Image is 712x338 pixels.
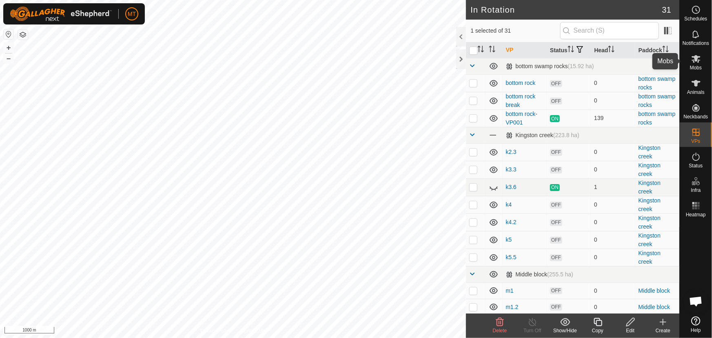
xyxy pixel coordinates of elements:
a: Privacy Policy [201,327,231,335]
span: Mobs [690,65,702,70]
td: 0 [591,161,635,178]
td: 0 [591,282,635,299]
div: Kingston creek [506,132,579,139]
span: Animals [687,90,705,95]
button: – [4,53,13,63]
a: Kingston creek [639,215,661,230]
span: Neckbands [683,114,708,119]
a: Middle block [639,304,670,310]
span: ON [550,184,560,191]
td: 0 [591,74,635,92]
a: bottom swamp rocks [639,93,676,108]
a: Kingston creek [639,162,661,177]
div: bottom swamp rocks [506,63,594,70]
span: OFF [550,149,562,156]
button: Map Layers [18,30,28,40]
a: Help [680,313,712,336]
div: Middle block [506,271,574,278]
a: Kingston creek [639,250,661,265]
span: (15.92 ha) [568,63,594,69]
p-sorticon: Activate to sort [568,47,574,53]
span: OFF [550,287,562,294]
p-sorticon: Activate to sort [662,47,669,53]
a: Kingston creek [639,232,661,247]
div: Open chat [684,289,708,314]
a: bottom swamp rocks [639,76,676,91]
th: Head [591,42,635,58]
span: OFF [550,202,562,209]
th: VP [503,42,547,58]
a: m1.2 [506,304,519,310]
span: Infra [691,188,701,193]
span: MT [128,10,136,18]
span: OFF [550,98,562,105]
span: VPs [691,139,700,144]
div: Edit [614,327,647,334]
span: OFF [550,219,562,226]
a: bottom rock-VP001 [506,111,538,126]
td: 0 [591,92,635,109]
td: 0 [591,231,635,249]
a: k4.2 [506,219,517,225]
th: Paddock [635,42,679,58]
span: Status [689,163,703,168]
button: Reset Map [4,29,13,39]
span: OFF [550,167,562,173]
img: Gallagher Logo [10,7,112,21]
div: Copy [581,327,614,334]
span: OFF [550,80,562,87]
h2: In Rotation [471,5,662,15]
td: 1 [591,178,635,196]
div: Show/Hide [549,327,581,334]
span: (223.8 ha) [553,132,579,138]
td: 0 [591,213,635,231]
button: + [4,43,13,53]
a: k5 [506,236,512,243]
p-sorticon: Activate to sort [477,47,484,53]
a: bottom rock break [506,93,536,108]
div: Turn Off [516,327,549,334]
a: Kingston creek [639,145,661,160]
a: Middle block [639,287,670,294]
a: k3.3 [506,166,517,173]
a: k3.6 [506,184,517,190]
a: bottom rock [506,80,536,86]
span: OFF [550,304,562,311]
td: 0 [591,299,635,315]
a: k5.5 [506,254,517,260]
span: Delete [493,328,507,334]
input: Search (S) [560,22,659,39]
td: 0 [591,196,635,213]
td: 0 [591,249,635,266]
span: Help [691,328,701,333]
span: Notifications [683,41,709,46]
span: 1 selected of 31 [471,27,560,35]
p-sorticon: Activate to sort [608,47,614,53]
td: 0 [591,143,635,161]
td: 139 [591,109,635,127]
p-sorticon: Activate to sort [489,47,495,53]
span: Heatmap [686,212,706,217]
a: m1 [506,287,514,294]
a: Kingston creek [639,197,661,212]
a: k2.3 [506,149,517,155]
a: Kingston creek [639,180,661,195]
span: ON [550,115,560,122]
th: Status [547,42,591,58]
span: OFF [550,254,562,261]
span: OFF [550,237,562,244]
span: (255.5 ha) [547,271,573,278]
a: k4 [506,201,512,208]
a: bottom swamp rocks [639,111,676,126]
div: Create [647,327,679,334]
span: 31 [662,4,671,16]
span: Schedules [684,16,707,21]
a: Contact Us [241,327,265,335]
